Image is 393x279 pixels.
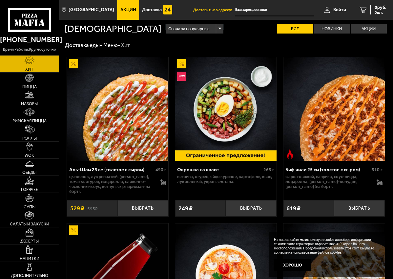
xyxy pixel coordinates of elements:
[103,42,120,48] a: Меню-
[69,167,154,173] div: Аль-Шам 25 см (толстое с сыром)
[11,274,48,278] span: Дополнительно
[65,42,102,48] a: Доставка еды-
[314,24,350,34] label: Новинки
[69,225,78,235] img: Акционный
[177,72,186,81] img: Новинка
[69,8,114,12] span: [GEOGRAPHIC_DATA]
[175,57,277,161] img: Окрошка на квасе
[163,5,172,14] img: 15daf4d41897b9f0e9f617042186c801.svg
[22,136,37,141] span: Роллы
[120,8,136,12] span: Акции
[20,257,39,261] span: Напитки
[274,259,311,271] button: Хорошо
[235,4,314,16] input: Ваш адрес доставки
[20,239,39,244] span: Десерты
[67,57,168,161] a: АкционныйАль-Шам 25 см (толстое с сыром)
[372,167,383,173] span: 510 г
[65,24,161,34] h1: [DEMOGRAPHIC_DATA]
[121,42,130,49] div: Хит
[351,24,387,34] label: Акции
[87,206,98,211] s: 595 ₽
[177,167,262,173] div: Окрошка на квасе
[283,57,385,161] img: Биф чили 25 см (толстое с сыром)
[69,174,156,194] p: цыпленок, лук репчатый, [PERSON_NAME], томаты, огурец, моцарелла, сливочно-чесночный соус, кетчуп...
[142,8,162,12] span: Доставка
[70,205,84,212] span: 529 ₽
[12,119,47,123] span: Римская пицца
[334,200,385,217] button: Выбрать
[333,8,346,12] span: Войти
[168,23,210,35] span: Сначала популярные
[285,150,295,159] img: Острое блюдо
[21,102,38,106] span: Наборы
[22,85,37,89] span: Пицца
[375,5,386,10] span: 0 руб.
[263,167,274,173] span: 265 г
[21,188,38,192] span: Горячее
[10,222,49,226] span: Салаты и закуски
[277,24,313,34] label: Все
[285,167,370,173] div: Биф чили 25 см (толстое с сыром)
[375,11,386,14] span: 0 шт.
[25,67,33,72] span: Хит
[193,8,235,12] span: Доставить по адресу:
[274,238,378,255] p: На нашем сайте мы используем cookie для сбора информации технического характера и обрабатываем IP...
[155,167,166,173] span: 490 г
[177,59,186,68] img: Акционный
[286,205,300,212] span: 619 ₽
[178,205,193,212] span: 249 ₽
[283,57,385,161] a: Острое блюдоБиф чили 25 см (толстое с сыром)
[67,57,168,161] img: Аль-Шам 25 см (толстое с сыром)
[22,171,36,175] span: Обеды
[25,153,34,158] span: WOK
[69,59,78,68] img: Акционный
[24,205,35,209] span: Супы
[175,57,277,161] a: АкционныйНовинкаОкрошка на квасе
[226,200,277,217] button: Выбрать
[285,174,372,189] p: фарш говяжий, паприка, соус-пицца, моцарелла, [PERSON_NAME]-кочудян, [PERSON_NAME] (на борт).
[118,200,169,217] button: Выбрать
[177,174,274,184] p: ветчина, огурец, яйцо куриное, картофель, квас, лук зеленый, укроп, сметана.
